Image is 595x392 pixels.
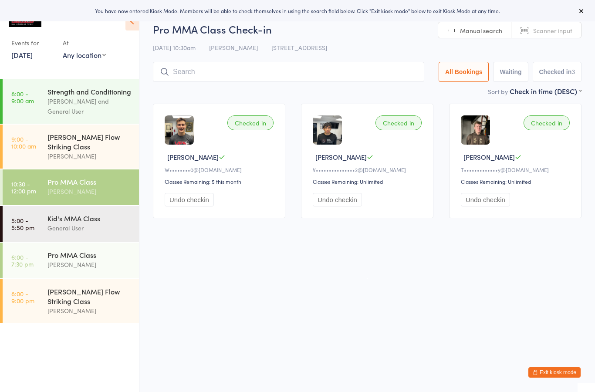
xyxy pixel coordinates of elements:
[11,290,34,304] time: 8:00 - 9:00 pm
[63,36,106,50] div: At
[271,43,327,52] span: [STREET_ADDRESS]
[165,166,276,173] div: W••••••••0@[DOMAIN_NAME]
[11,217,34,231] time: 5:00 - 5:50 pm
[47,96,132,116] div: [PERSON_NAME] and General User
[165,193,214,206] button: Undo checkin
[227,115,274,130] div: Checked in
[47,260,132,270] div: [PERSON_NAME]
[313,178,424,185] div: Classes Remaining: Unlimited
[3,79,139,124] a: 8:00 -9:00 amStrength and Conditioning[PERSON_NAME] and General User
[47,186,132,196] div: [PERSON_NAME]
[461,115,490,145] img: image1739376014.png
[533,26,572,35] span: Scanner input
[167,152,219,162] span: [PERSON_NAME]
[47,287,132,306] div: [PERSON_NAME] Flow Striking Class
[524,115,570,130] div: Checked in
[47,250,132,260] div: Pro MMA Class
[3,206,139,242] a: 5:00 -5:50 pmKid's MMA ClassGeneral User
[461,178,572,185] div: Classes Remaining: Unlimited
[153,22,581,36] h2: Pro MMA Class Check-in
[3,125,139,169] a: 9:00 -10:00 am[PERSON_NAME] Flow Striking Class[PERSON_NAME]
[209,43,258,52] span: [PERSON_NAME]
[571,68,575,75] div: 3
[47,151,132,161] div: [PERSON_NAME]
[47,132,132,151] div: [PERSON_NAME] Flow Striking Class
[488,87,508,96] label: Sort by
[11,253,34,267] time: 6:00 - 7:30 pm
[11,135,36,149] time: 9:00 - 10:00 am
[313,166,424,173] div: V•••••••••••••••2@[DOMAIN_NAME]
[165,115,194,145] img: image1738599656.png
[165,178,276,185] div: Classes Remaining: 5 this month
[11,90,34,104] time: 8:00 - 9:00 am
[493,62,528,82] button: Waiting
[47,306,132,316] div: [PERSON_NAME]
[153,43,196,52] span: [DATE] 10:30am
[47,213,132,223] div: Kid's MMA Class
[14,7,581,14] div: You have now entered Kiosk Mode. Members will be able to check themselves in using the search fie...
[3,243,139,278] a: 6:00 -7:30 pmPro MMA Class[PERSON_NAME]
[460,26,502,35] span: Manual search
[315,152,367,162] span: [PERSON_NAME]
[3,169,139,205] a: 10:30 -12:00 pmPro MMA Class[PERSON_NAME]
[153,62,424,82] input: Search
[313,115,342,145] img: image1688397405.png
[47,223,132,233] div: General User
[11,180,36,194] time: 10:30 - 12:00 pm
[47,177,132,186] div: Pro MMA Class
[533,62,582,82] button: Checked in3
[3,279,139,323] a: 8:00 -9:00 pm[PERSON_NAME] Flow Striking Class[PERSON_NAME]
[47,87,132,96] div: Strength and Conditioning
[313,193,362,206] button: Undo checkin
[463,152,515,162] span: [PERSON_NAME]
[461,166,572,173] div: T•••••••••••••y@[DOMAIN_NAME]
[375,115,422,130] div: Checked in
[510,86,581,96] div: Check in time (DESC)
[528,367,581,378] button: Exit kiosk mode
[439,62,489,82] button: All Bookings
[11,50,33,60] a: [DATE]
[461,193,510,206] button: Undo checkin
[11,36,54,50] div: Events for
[63,50,106,60] div: Any location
